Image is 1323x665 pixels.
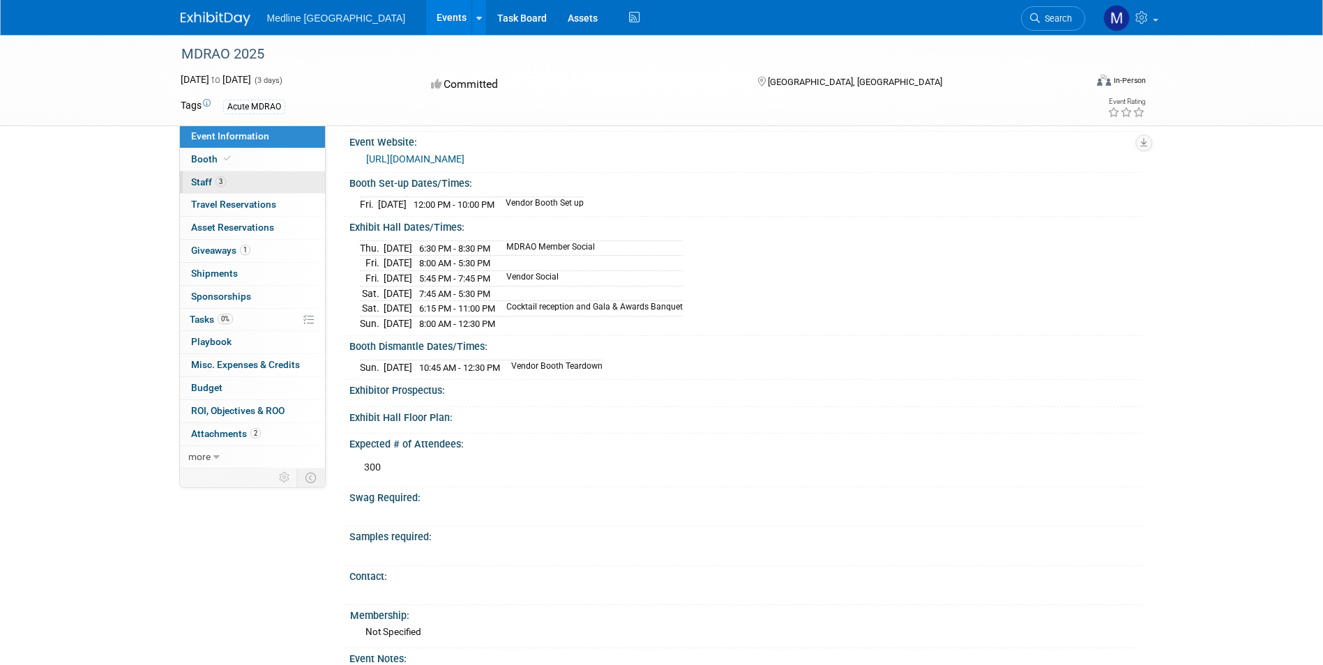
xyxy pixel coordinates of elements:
[1040,13,1072,24] span: Search
[191,268,238,279] span: Shipments
[354,454,988,482] div: 300
[1107,98,1145,105] div: Event Rating
[1097,75,1111,86] img: Format-Inperson.png
[366,153,464,165] a: [URL][DOMAIN_NAME]
[180,148,325,171] a: Booth
[498,301,683,316] td: Cocktail reception and Gala & Awards Banquet
[180,194,325,216] a: Travel Reservations
[180,263,325,285] a: Shipments
[365,625,1132,639] div: Not Specified
[191,382,222,393] span: Budget
[349,566,1143,583] div: Contact:
[360,301,384,316] td: Sat.
[384,256,412,271] td: [DATE]
[240,245,250,255] span: 1
[180,377,325,399] a: Budget
[414,199,494,210] span: 12:00 PM - 10:00 PM
[384,286,412,301] td: [DATE]
[349,526,1143,544] div: Samples required:
[498,270,683,286] td: Vendor Social
[378,197,407,211] td: [DATE]
[349,434,1143,451] div: Expected # of Attendees:
[180,423,325,445] a: Attachments2
[190,314,233,325] span: Tasks
[267,13,406,24] span: Medline [GEOGRAPHIC_DATA]
[191,245,250,256] span: Giveaways
[180,331,325,353] a: Playbook
[427,72,735,97] div: Committed
[191,222,274,233] span: Asset Reservations
[250,428,261,438] span: 2
[191,176,226,188] span: Staff
[181,98,211,114] td: Tags
[419,273,490,284] span: 5:45 PM - 7:45 PM
[1021,6,1085,31] a: Search
[191,199,276,210] span: Travel Reservations
[1113,75,1146,86] div: In-Person
[188,451,211,462] span: more
[384,270,412,286] td: [DATE]
[349,217,1143,234] div: Exhibit Hall Dates/Times:
[180,217,325,239] a: Asset Reservations
[360,256,384,271] td: Fri.
[1103,5,1130,31] img: Maryam Ghorishi
[360,240,384,256] td: Thu.
[180,400,325,422] a: ROI, Objectives & ROO
[360,360,384,374] td: Sun.
[191,405,285,416] span: ROI, Objectives & ROO
[180,309,325,331] a: Tasks0%
[384,301,412,316] td: [DATE]
[176,42,1064,67] div: MDRAO 2025
[384,240,412,256] td: [DATE]
[419,319,495,329] span: 8:00 AM - 12:30 PM
[360,270,384,286] td: Fri.
[1003,72,1147,93] div: Event Format
[181,12,250,26] img: ExhibitDay
[191,153,234,165] span: Booth
[180,286,325,308] a: Sponsorships
[497,197,584,211] td: Vendor Booth Set up
[384,316,412,330] td: [DATE]
[218,314,233,324] span: 0%
[498,240,683,256] td: MDRAO Member Social
[360,316,384,330] td: Sun.
[768,77,942,87] span: [GEOGRAPHIC_DATA], [GEOGRAPHIC_DATA]
[503,360,603,374] td: Vendor Booth Teardown
[349,336,1143,353] div: Booth Dismantle Dates/Times:
[419,303,495,314] span: 6:15 PM - 11:00 PM
[419,362,500,373] span: 10:45 AM - 12:30 PM
[384,360,412,374] td: [DATE]
[419,289,490,299] span: 7:45 AM - 5:30 PM
[216,176,226,187] span: 3
[191,291,251,302] span: Sponsorships
[191,336,232,347] span: Playbook
[224,155,231,162] i: Booth reservation complete
[191,428,261,439] span: Attachments
[180,125,325,148] a: Event Information
[419,258,490,268] span: 8:00 AM - 5:30 PM
[349,380,1143,397] div: Exhibitor Prospectus:
[191,359,300,370] span: Misc. Expenses & Credits
[223,100,285,114] div: Acute MDRAO
[349,132,1143,149] div: Event Website:
[180,354,325,376] a: Misc. Expenses & Credits
[180,171,325,194] a: Staff3
[273,468,297,487] td: Personalize Event Tab Strip
[191,130,269,142] span: Event Information
[296,468,325,487] td: Toggle Event Tabs
[349,407,1143,425] div: Exhibit Hall Floor Plan:
[181,74,251,85] span: [DATE] [DATE]
[350,605,1137,622] div: Membership:
[349,173,1143,190] div: Booth Set-up Dates/Times:
[349,487,1143,505] div: Swag Required:
[419,243,490,254] span: 6:30 PM - 8:30 PM
[180,240,325,262] a: Giveaways1
[180,446,325,468] a: more
[360,197,378,211] td: Fri.
[209,74,222,85] span: to
[253,76,282,85] span: (3 days)
[360,286,384,301] td: Sat.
